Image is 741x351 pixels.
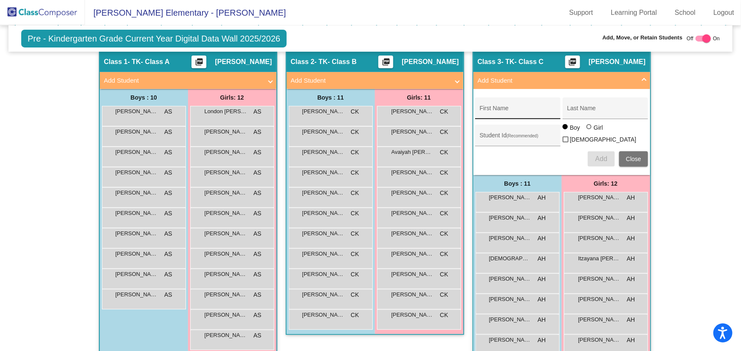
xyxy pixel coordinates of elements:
div: Boys : 11 [287,89,375,106]
span: [PERSON_NAME] De La [PERSON_NAME] [578,315,621,324]
span: AS [164,148,172,157]
span: [PERSON_NAME] [116,168,158,177]
span: [PERSON_NAME] [302,290,345,299]
span: CK [440,290,448,299]
span: AH [627,336,635,345]
span: Class 2 [291,58,315,66]
span: AH [538,234,546,243]
span: [PERSON_NAME] [489,193,532,202]
span: Pre - Kindergarten Grade Current Year Digital Data Wall 2025/2026 [21,30,287,47]
mat-panel-title: Add Student [104,76,262,86]
span: Off [687,35,693,42]
span: [PERSON_NAME] [392,128,434,136]
span: [DEMOGRAPHIC_DATA][PERSON_NAME] [489,254,532,263]
a: School [668,6,702,19]
span: AS [254,250,262,259]
button: Print Students Details [192,56,206,68]
span: AH [627,295,635,304]
span: CK [440,189,448,198]
span: AH [538,295,546,304]
span: AS [254,311,262,320]
span: AS [254,209,262,218]
span: AS [254,290,262,299]
span: [PERSON_NAME] [302,311,345,319]
span: [PERSON_NAME] [302,229,345,238]
span: [PERSON_NAME] [205,189,247,197]
div: Girls: 12 [562,175,650,192]
span: [PERSON_NAME] [302,168,345,177]
button: Close [619,151,648,167]
a: Learning Portal [604,6,664,19]
span: [PERSON_NAME] [578,336,621,344]
span: AS [254,229,262,238]
span: [PERSON_NAME] [205,148,247,156]
span: [PERSON_NAME] [392,229,434,238]
mat-expansion-panel-header: Add Student [473,72,650,89]
span: [DEMOGRAPHIC_DATA] [570,134,637,145]
span: AH [538,336,546,345]
mat-panel-title: Add Student [478,76,636,86]
span: AH [538,315,546,324]
span: [PERSON_NAME] [578,234,621,242]
span: AS [164,107,172,116]
span: Itzayana [PERSON_NAME] [PERSON_NAME] [578,254,621,263]
span: CK [440,270,448,279]
span: AS [254,331,262,340]
span: CK [351,311,359,320]
span: [PERSON_NAME] [116,229,158,238]
span: AS [164,250,172,259]
span: Class 3 [478,58,502,66]
span: AS [164,229,172,238]
span: CK [440,250,448,259]
mat-icon: picture_as_pdf [568,58,578,70]
span: CK [351,290,359,299]
span: - TK- Class A [128,58,170,66]
span: Close [626,156,641,162]
span: AS [164,209,172,218]
span: AS [164,270,172,279]
mat-panel-title: Add Student [291,76,449,86]
div: Boy [569,123,580,132]
span: AS [164,168,172,177]
span: AH [627,193,635,202]
span: London [PERSON_NAME] [205,107,247,116]
span: AH [627,254,635,263]
span: CK [440,128,448,136]
span: [PERSON_NAME] [578,275,621,283]
span: CK [440,107,448,116]
span: AS [254,128,262,136]
span: [PERSON_NAME] [302,270,345,279]
span: CK [440,148,448,157]
span: [PERSON_NAME] [302,250,345,258]
span: [PERSON_NAME] [392,209,434,217]
div: Boys : 11 [473,175,562,192]
span: [PERSON_NAME] [578,193,621,202]
div: Girls: 12 [188,89,276,106]
span: CK [351,189,359,198]
span: AH [627,234,635,243]
mat-icon: picture_as_pdf [194,58,204,70]
span: CK [351,128,359,136]
span: AS [254,189,262,198]
div: Girls: 11 [375,89,463,106]
span: [PERSON_NAME] [578,214,621,222]
button: Print Students Details [565,56,580,68]
input: Student Id [480,135,556,142]
div: Boys : 10 [100,89,188,106]
span: [PERSON_NAME] [116,107,158,116]
span: CK [351,229,359,238]
span: [PERSON_NAME] [589,58,645,66]
span: [PERSON_NAME] [302,189,345,197]
span: [PERSON_NAME] [489,295,532,304]
span: [PERSON_NAME] [205,270,247,279]
span: [PERSON_NAME] [205,128,247,136]
button: Print Students Details [378,56,393,68]
span: [PERSON_NAME] [116,128,158,136]
span: [PERSON_NAME] [392,168,434,177]
input: First Name [480,108,556,115]
span: - TK- Class C [502,58,544,66]
span: [PERSON_NAME] [116,270,158,279]
span: [PERSON_NAME] [116,209,158,217]
span: AH [627,315,635,324]
span: Class 1 [104,58,128,66]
